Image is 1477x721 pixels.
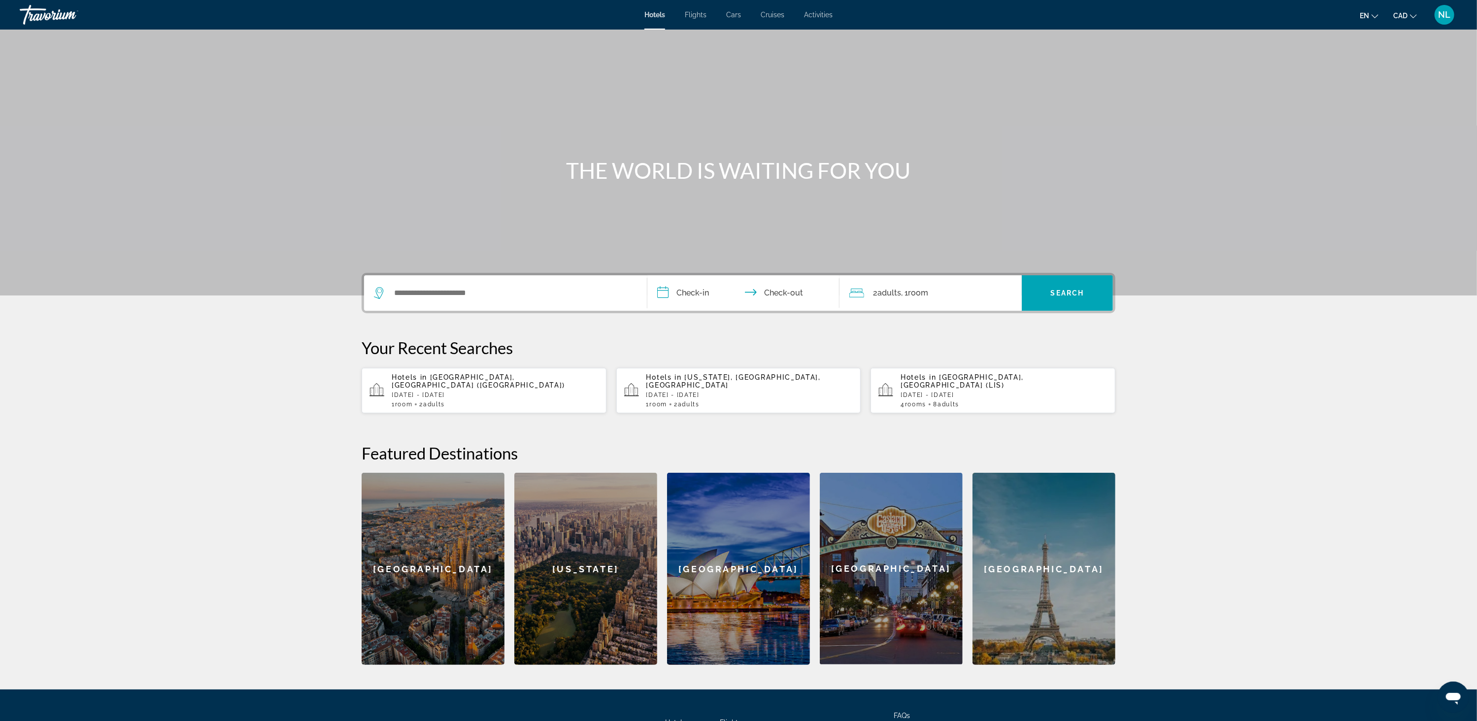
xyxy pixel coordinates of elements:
[644,11,665,19] a: Hotels
[973,473,1115,665] a: [GEOGRAPHIC_DATA]
[1393,8,1417,23] button: Change currency
[933,401,959,408] span: 8
[419,401,445,408] span: 2
[554,158,923,183] h1: THE WORLD IS WAITING FOR YOU
[423,401,445,408] span: Adults
[905,401,926,408] span: rooms
[514,473,657,665] a: [US_STATE]
[646,401,667,408] span: 1
[761,11,784,19] a: Cruises
[647,275,839,311] button: Check in and out dates
[649,401,667,408] span: Room
[839,275,1022,311] button: Travelers: 2 adults, 0 children
[901,373,1024,389] span: [GEOGRAPHIC_DATA], [GEOGRAPHIC_DATA] (LIS)
[392,392,599,398] p: [DATE] - [DATE]
[392,373,427,381] span: Hotels in
[20,2,118,28] a: Travorium
[901,373,936,381] span: Hotels in
[1360,8,1378,23] button: Change language
[1022,275,1113,311] button: Search
[1439,10,1451,20] span: NL
[395,401,413,408] span: Room
[362,473,504,665] a: [GEOGRAPHIC_DATA]
[726,11,741,19] a: Cars
[901,392,1108,398] p: [DATE] - [DATE]
[362,367,606,414] button: Hotels in [GEOGRAPHIC_DATA], [GEOGRAPHIC_DATA] ([GEOGRAPHIC_DATA])[DATE] - [DATE]1Room2Adults
[1051,289,1084,297] span: Search
[685,11,706,19] a: Flights
[392,373,565,389] span: [GEOGRAPHIC_DATA], [GEOGRAPHIC_DATA] ([GEOGRAPHIC_DATA])
[901,401,926,408] span: 4
[362,443,1115,463] h2: Featured Destinations
[392,401,412,408] span: 1
[901,286,928,300] span: , 1
[678,401,700,408] span: Adults
[362,338,1115,358] p: Your Recent Searches
[616,367,861,414] button: Hotels in [US_STATE], [GEOGRAPHIC_DATA], [GEOGRAPHIC_DATA][DATE] - [DATE]1Room2Adults
[820,473,963,665] a: [GEOGRAPHIC_DATA]
[667,473,810,665] a: [GEOGRAPHIC_DATA]
[1432,4,1457,25] button: User Menu
[646,373,682,381] span: Hotels in
[646,392,853,398] p: [DATE] - [DATE]
[877,288,901,297] span: Adults
[364,275,1113,311] div: Search widget
[894,712,910,720] a: FAQs
[1393,12,1408,20] span: CAD
[873,286,901,300] span: 2
[1360,12,1369,20] span: en
[871,367,1115,414] button: Hotels in [GEOGRAPHIC_DATA], [GEOGRAPHIC_DATA] (LIS)[DATE] - [DATE]4rooms8Adults
[646,373,821,389] span: [US_STATE], [GEOGRAPHIC_DATA], [GEOGRAPHIC_DATA]
[674,401,700,408] span: 2
[804,11,833,19] a: Activities
[908,288,928,297] span: Room
[938,401,959,408] span: Adults
[1438,682,1469,713] iframe: Button to launch messaging window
